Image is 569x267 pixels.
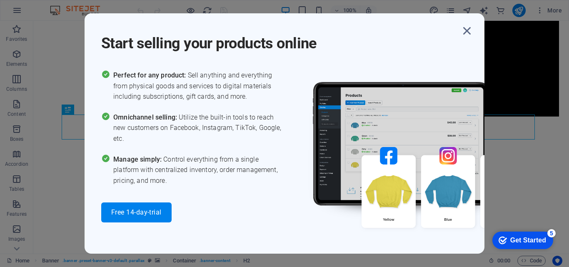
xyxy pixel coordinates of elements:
span: Omnichannel selling: [113,113,179,121]
span: Sell anything and everything from physical goods and services to digital materials including subs... [113,70,284,102]
span: Manage simply: [113,155,163,163]
span: Free 14-day-trial [111,209,162,216]
button: Free 14-day-trial [101,202,172,222]
div: Get Started 5 items remaining, 0% complete [7,4,67,22]
h1: Start selling your products online [101,23,459,53]
div: 5 [62,2,70,10]
span: Perfect for any product: [113,71,187,79]
img: promo_image.png [299,70,549,252]
span: Utilize the built-in tools to reach new customers on Facebook, Instagram, TikTok, Google, etc. [113,112,284,144]
span: Control everything from a single platform with centralized inventory, order management, pricing, ... [113,154,284,186]
div: Get Started [25,9,60,17]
